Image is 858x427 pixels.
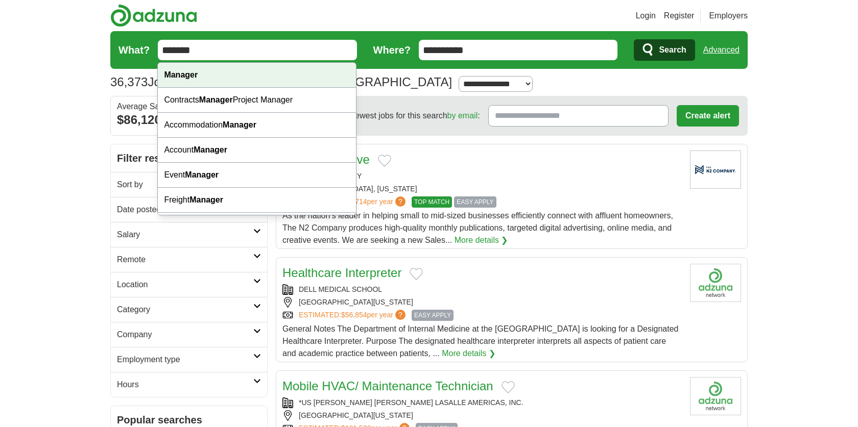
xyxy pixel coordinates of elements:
h2: Company [117,329,253,341]
a: by email [447,111,478,120]
span: General Notes The Department of Internal Medicine at the [GEOGRAPHIC_DATA] is looking for a Desig... [282,324,678,358]
a: Category [111,297,267,322]
button: Add to favorite jobs [502,381,515,393]
a: Employers [709,10,748,22]
a: Mobile HVAC/ Maintenance Technician [282,379,493,393]
a: Date posted [111,197,267,222]
span: TOP MATCH [412,196,452,208]
a: Healthcare Interpreter [282,266,401,280]
h2: Filter results [111,144,267,172]
button: Add to favorite jobs [410,268,423,280]
span: EASY APPLY [454,196,496,208]
strong: Manager [194,145,227,154]
div: THE N2 COMPANY [282,171,682,182]
strong: Manager [199,95,233,104]
h2: Employment type [117,354,253,366]
div: DELL MEDICAL SCHOOL [282,284,682,295]
button: Create alert [677,105,739,127]
img: Company logo [690,264,741,302]
div: Account [158,138,356,163]
img: Adzuna logo [110,4,197,27]
div: *US [PERSON_NAME] [PERSON_NAME] LASALLE AMERICAS, INC. [282,397,682,408]
div: Accommodation [158,113,356,138]
span: Receive the newest jobs for this search : [305,110,480,122]
div: Average Salary [117,103,261,111]
a: Advanced [703,40,740,60]
h2: Salary [117,229,253,241]
div: Contracts Project Manager [158,88,356,113]
a: Salary [111,222,267,247]
img: Company logo [690,150,741,189]
a: More details ❯ [442,347,495,360]
a: Employment type [111,347,267,372]
button: Search [634,39,695,61]
div: [GEOGRAPHIC_DATA][US_STATE] [282,410,682,421]
h2: Date posted [117,204,253,216]
h2: Remote [117,254,253,266]
a: Login [636,10,656,22]
a: Sort by [111,172,267,197]
strong: Manager [189,195,223,204]
a: ESTIMATED:$56,854per year? [299,310,408,321]
a: Location [111,272,267,297]
a: Register [664,10,695,22]
a: More details ❯ [455,234,508,246]
span: Search [659,40,686,60]
img: Company logo [690,377,741,415]
span: ? [395,310,406,320]
strong: Manager [164,70,198,79]
h2: Location [117,279,253,291]
span: As the nation’s leader in helping small to mid-sized businesses efficiently connect with affluent... [282,211,673,244]
strong: Manager [223,120,256,129]
a: Hours [111,372,267,397]
h2: Hours [117,379,253,391]
span: ? [395,196,406,207]
div: [GEOGRAPHIC_DATA][US_STATE] [282,297,682,308]
div: $86,120 [117,111,261,129]
label: Where? [373,42,411,58]
h2: Category [117,304,253,316]
label: What? [118,42,150,58]
h2: Sort by [117,179,253,191]
a: Company [111,322,267,347]
div: [GEOGRAPHIC_DATA], [US_STATE] [282,184,682,194]
span: $56,854 [341,311,367,319]
h1: Jobs in [GEOGRAPHIC_DATA], [GEOGRAPHIC_DATA] [110,75,452,89]
span: 36,373 [110,73,148,91]
strong: Manager [185,170,219,179]
div: Event [158,163,356,188]
a: Remote [111,247,267,272]
div: Freight [158,188,356,213]
span: EASY APPLY [412,310,454,321]
div: Compliance [158,213,356,238]
button: Add to favorite jobs [378,155,391,167]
